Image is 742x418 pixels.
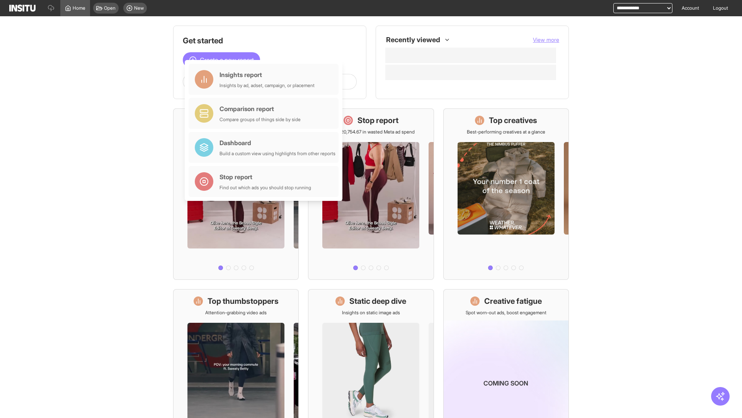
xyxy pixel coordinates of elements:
[173,108,299,280] a: What's live nowSee all active ads instantly
[533,36,559,43] span: View more
[104,5,116,11] span: Open
[183,35,357,46] h1: Get started
[533,36,559,44] button: View more
[220,104,301,113] div: Comparison report
[220,172,311,182] div: Stop report
[308,108,434,280] a: Stop reportSave £20,754.67 in wasted Meta ad spend
[205,310,267,316] p: Attention-grabbing video ads
[349,296,406,307] h1: Static deep dive
[208,296,279,307] h1: Top thumbstoppers
[342,310,400,316] p: Insights on static image ads
[220,185,311,191] div: Find out which ads you should stop running
[220,151,335,157] div: Build a custom view using highlights from other reports
[443,108,569,280] a: Top creativesBest-performing creatives at a glance
[467,129,545,135] p: Best-performing creatives at a glance
[327,129,415,135] p: Save £20,754.67 in wasted Meta ad spend
[200,55,254,65] span: Create a new report
[489,115,537,126] h1: Top creatives
[357,115,398,126] h1: Stop report
[220,116,301,123] div: Compare groups of things side by side
[220,138,335,147] div: Dashboard
[220,82,315,89] div: Insights by ad, adset, campaign, or placement
[9,5,36,12] img: Logo
[73,5,85,11] span: Home
[220,70,315,79] div: Insights report
[183,52,260,68] button: Create a new report
[134,5,144,11] span: New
